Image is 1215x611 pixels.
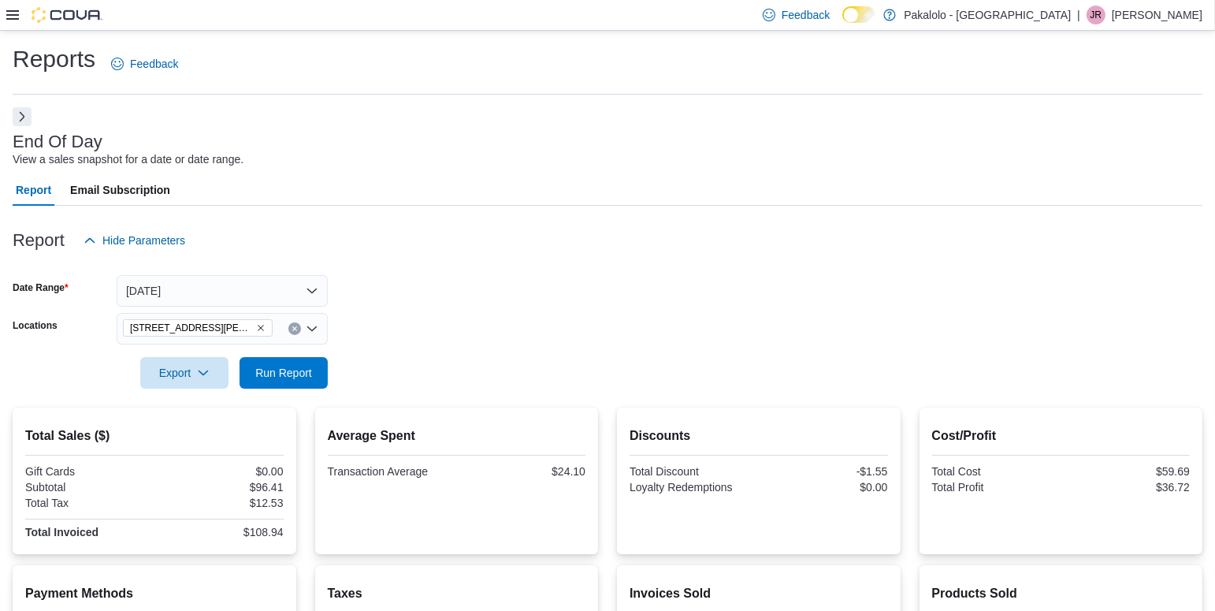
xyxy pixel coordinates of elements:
[25,584,284,603] h2: Payment Methods
[25,427,284,445] h2: Total Sales ($)
[13,107,32,126] button: Next
[25,526,98,538] strong: Total Invoiced
[904,6,1071,24] p: Pakalolo - [GEOGRAPHIC_DATA]
[630,427,888,445] h2: Discounts
[256,323,266,333] button: Remove 385 Tompkins Avenue from selection in this group
[328,584,586,603] h2: Taxes
[13,231,65,250] h3: Report
[630,481,756,494] div: Loyalty Redemptions
[150,357,219,389] span: Export
[102,233,185,248] span: Hide Parameters
[123,319,273,337] span: 385 Tompkins Avenue
[77,225,191,256] button: Hide Parameters
[255,365,312,381] span: Run Report
[158,526,284,538] div: $108.94
[140,357,229,389] button: Export
[130,320,253,336] span: [STREET_ADDRESS][PERSON_NAME]
[1087,6,1105,24] div: Justin Rochon
[25,481,151,494] div: Subtotal
[459,465,585,478] div: $24.10
[158,465,284,478] div: $0.00
[762,465,888,478] div: -$1.55
[25,465,151,478] div: Gift Cards
[630,584,888,603] h2: Invoices Sold
[16,174,51,206] span: Report
[932,465,1058,478] div: Total Cost
[117,275,328,307] button: [DATE]
[762,481,888,494] div: $0.00
[70,174,170,206] span: Email Subscription
[13,43,95,75] h1: Reports
[13,281,69,294] label: Date Range
[130,56,178,72] span: Feedback
[158,497,284,509] div: $12.53
[932,481,1058,494] div: Total Profit
[240,357,328,389] button: Run Report
[306,322,318,335] button: Open list of options
[932,427,1191,445] h2: Cost/Profit
[13,132,102,151] h3: End Of Day
[1064,465,1190,478] div: $59.69
[782,7,830,23] span: Feedback
[932,584,1191,603] h2: Products Sold
[105,48,184,80] a: Feedback
[1077,6,1080,24] p: |
[25,497,151,509] div: Total Tax
[288,322,301,335] button: Clear input
[1064,481,1190,494] div: $36.72
[842,23,843,24] span: Dark Mode
[328,427,586,445] h2: Average Spent
[328,465,454,478] div: Transaction Average
[1112,6,1202,24] p: [PERSON_NAME]
[13,319,58,332] label: Locations
[1091,6,1102,24] span: JR
[842,6,875,23] input: Dark Mode
[158,481,284,494] div: $96.41
[13,151,243,168] div: View a sales snapshot for a date or date range.
[630,465,756,478] div: Total Discount
[32,7,102,23] img: Cova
